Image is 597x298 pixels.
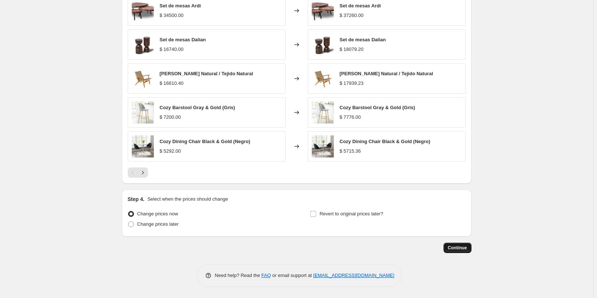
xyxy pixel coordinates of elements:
button: Continue [444,243,471,253]
img: 101556_lifestyle-1_80x.jpg [312,135,334,157]
button: Next [138,167,148,178]
span: Set de mesas Dalian [340,37,386,42]
div: $ 16610.40 [160,80,184,87]
span: Set de mesas Dalian [160,37,206,42]
span: Cozy Dining Chair Black & Gold (Negro) [340,139,430,144]
span: Change prices now [137,211,178,216]
span: [PERSON_NAME] Natural / Tejido Natural [160,71,253,76]
span: Cozy Barstool Gray & Gold (Gris) [160,105,235,110]
img: 101561_lifestyle-1_80x.jpg [132,101,154,124]
div: $ 5292.00 [160,148,181,155]
span: or email support at [271,273,313,278]
img: 101556_lifestyle-1_80x.jpg [132,135,154,157]
div: $ 16740.00 [160,46,184,53]
a: [EMAIL_ADDRESS][DOMAIN_NAME] [313,273,394,278]
span: Revert to original prices later? [319,211,383,216]
div: $ 17939.23 [340,80,364,87]
span: Cozy Barstool Gray & Gold (Gris) [340,105,415,110]
img: 101561_lifestyle-1_80x.jpg [312,101,334,124]
div: $ 7776.00 [340,114,361,121]
img: mesa-dalian_80x.png [132,34,154,56]
span: Cozy Dining Chair Black & Gold (Negro) [160,139,250,144]
span: Set de mesas Ardi [340,3,381,8]
span: Change prices later [137,221,179,227]
p: Select when the prices should change [147,195,228,203]
div: $ 34500.00 [160,12,184,19]
div: $ 7200.00 [160,114,181,121]
img: medium_5dc1c3e4106f0484_80x.jpg [312,67,334,90]
span: Set de mesas Ardi [160,3,201,8]
h2: Step 4. [128,195,145,203]
div: $ 18079.20 [340,46,364,53]
img: medium_5dc1c3e4106f0484_80x.jpg [132,67,154,90]
span: [PERSON_NAME] Natural / Tejido Natural [340,71,433,76]
span: Continue [448,245,467,251]
nav: Pagination [128,167,148,178]
a: FAQ [261,273,271,278]
div: $ 5715.36 [340,148,361,155]
div: $ 37260.00 [340,12,364,19]
img: mesa-dalian_80x.png [312,34,334,56]
span: Need help? Read the [215,273,262,278]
